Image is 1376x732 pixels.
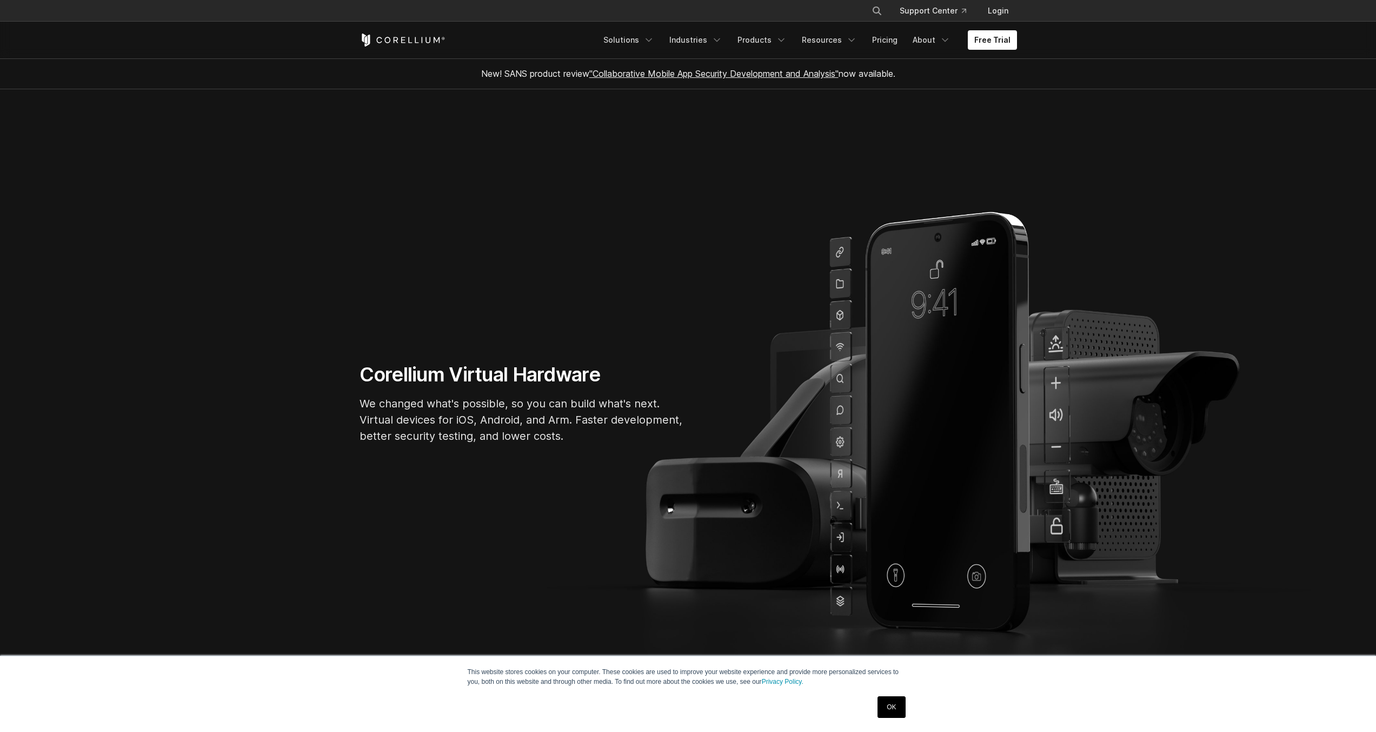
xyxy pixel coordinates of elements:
p: This website stores cookies on your computer. These cookies are used to improve your website expe... [468,667,909,687]
a: Login [979,1,1017,21]
a: "Collaborative Mobile App Security Development and Analysis" [589,68,839,79]
a: Corellium Home [360,34,446,47]
a: Support Center [891,1,975,21]
a: About [906,30,957,50]
span: New! SANS product review now available. [481,68,895,79]
a: Resources [795,30,863,50]
a: Pricing [866,30,904,50]
a: Industries [663,30,729,50]
a: OK [878,696,905,718]
a: Free Trial [968,30,1017,50]
a: Products [731,30,793,50]
p: We changed what's possible, so you can build what's next. Virtual devices for iOS, Android, and A... [360,395,684,444]
button: Search [867,1,887,21]
a: Privacy Policy. [762,678,803,685]
h1: Corellium Virtual Hardware [360,362,684,387]
div: Navigation Menu [597,30,1017,50]
a: Solutions [597,30,661,50]
div: Navigation Menu [859,1,1017,21]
